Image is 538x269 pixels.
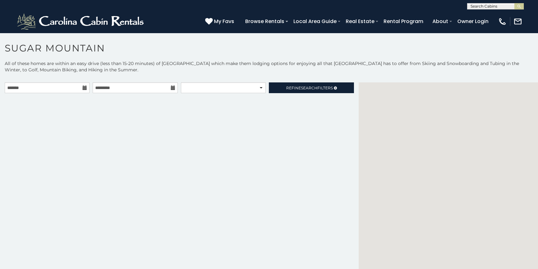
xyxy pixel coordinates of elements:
a: Local Area Guide [290,16,340,27]
span: Search [301,86,317,90]
a: About [429,16,451,27]
a: Browse Rentals [242,16,287,27]
span: My Favs [214,17,234,25]
span: Refine Filters [286,86,333,90]
img: White-1-2.png [16,12,147,31]
a: Owner Login [454,16,492,27]
img: mail-regular-white.png [513,17,522,26]
a: RefineSearchFilters [269,82,354,93]
img: phone-regular-white.png [498,17,507,26]
a: My Favs [205,17,236,26]
a: Real Estate [343,16,378,27]
a: Rental Program [380,16,426,27]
